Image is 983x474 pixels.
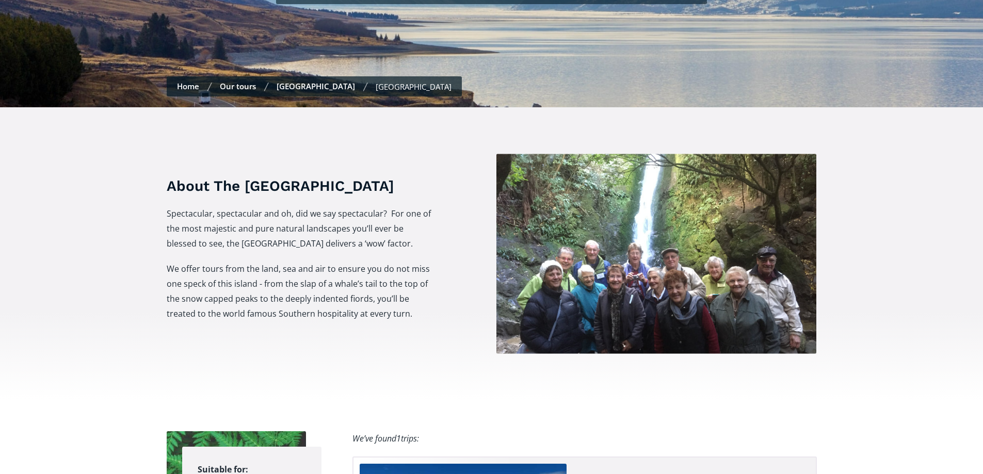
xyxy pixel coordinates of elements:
[220,81,256,91] a: Our tours
[167,176,431,196] h3: About The [GEOGRAPHIC_DATA]
[167,261,431,321] p: We offer tours from the land, sea and air to ensure you do not miss one speck of this island - fr...
[396,433,401,444] span: 1
[352,431,419,446] div: We’ve found trips:
[376,81,452,92] div: [GEOGRAPHIC_DATA]
[277,81,355,91] a: [GEOGRAPHIC_DATA]
[167,206,431,251] p: Spectacular, spectacular and oh, did we say spectacular? For one of the most majestic and pure na...
[496,154,816,354] img: Tourist enjoying a waterfall at Christchurch
[177,81,199,91] a: Home
[167,76,462,96] nav: breadcrumbs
